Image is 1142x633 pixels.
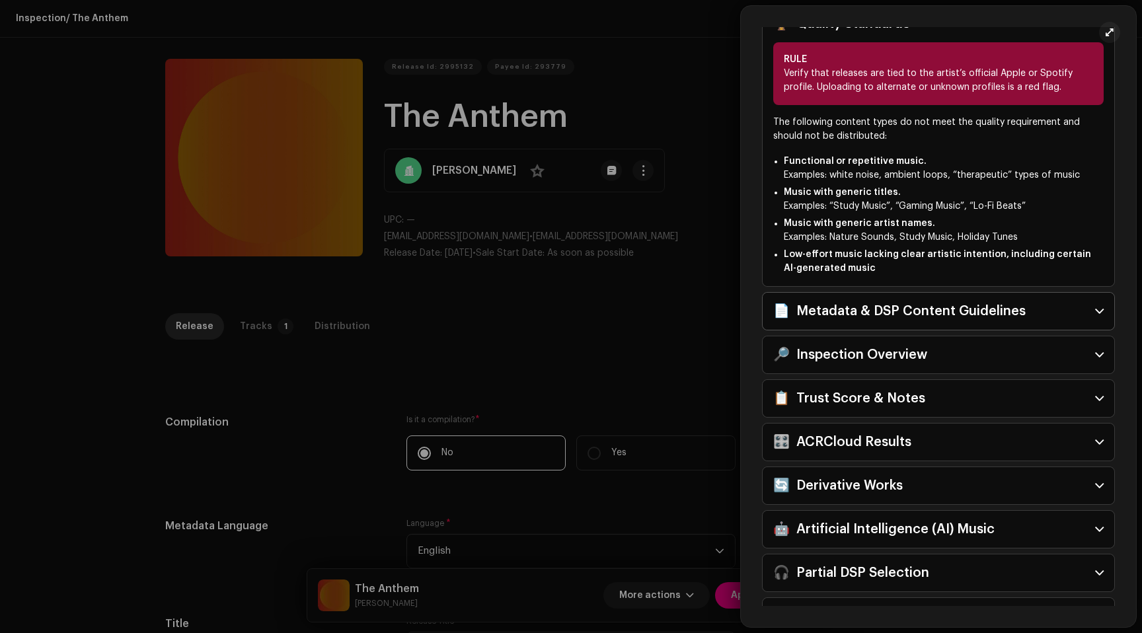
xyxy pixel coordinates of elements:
[773,301,1026,322] div: 📄 Metadata & DSP Content Guidelines
[784,168,1104,182] p: Examples: white noise, ambient loops, “therapeutic” types of music
[784,200,1104,213] p: Examples: “Study Music”, “Gaming Music”, “Lo-Fi Beats”
[763,380,1114,417] p-accordion-header: 📋 Trust Score & Notes
[784,67,1093,94] p: Verify that releases are tied to the artist’s official Apple or Spotify profile. Uploading to alt...
[773,475,903,496] div: 🔄 Derivative Works
[784,217,1104,231] p: Music with generic artist names.
[784,231,1104,244] p: Examples: Nature Sounds, Study Music, Holiday Tunes
[784,186,1104,200] p: Music with generic titles.
[773,388,925,409] div: 📋 Trust Score & Notes
[784,155,1104,168] p: Functional or repetitive music.
[763,554,1114,591] p-accordion-header: 🎧 Partial DSP Selection
[784,248,1104,276] p: Low-effort music lacking clear artistic intention, including certain AI-generated music
[773,519,995,540] div: 🤖 Artificial Intelligence (AI) Music
[763,336,1114,373] p-accordion-header: 🔎 Inspection Overview
[784,53,1093,67] p: Rule
[763,293,1114,330] p-accordion-header: 📄 Metadata & DSP Content Guidelines
[773,344,927,365] div: 🔎 Inspection Overview
[763,424,1114,461] p-accordion-header: 🎛️ ACRCloud Results
[773,116,1104,143] p: The following content types do not meet the quality requirement and should not be distributed:
[763,511,1114,548] p-accordion-header: 🤖 Artificial Intelligence (AI) Music
[773,562,929,583] div: 🎧 Partial DSP Selection
[763,42,1114,286] p-accordion-content: 🏆 Quality Standards
[773,431,911,453] div: 🎛️ ACRCloud Results
[763,467,1114,504] p-accordion-header: 🔄 Derivative Works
